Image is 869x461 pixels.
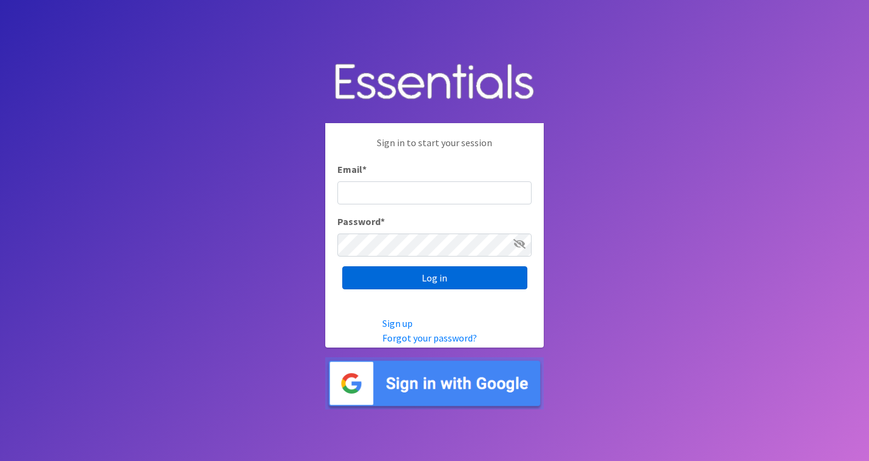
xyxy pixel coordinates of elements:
abbr: required [362,163,367,175]
p: Sign in to start your session [337,135,532,162]
label: Password [337,214,385,229]
label: Email [337,162,367,177]
input: Log in [342,266,527,289]
img: Human Essentials [325,52,544,114]
img: Sign in with Google [325,357,544,410]
a: Sign up [382,317,413,329]
abbr: required [380,215,385,227]
a: Forgot your password? [382,332,477,344]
